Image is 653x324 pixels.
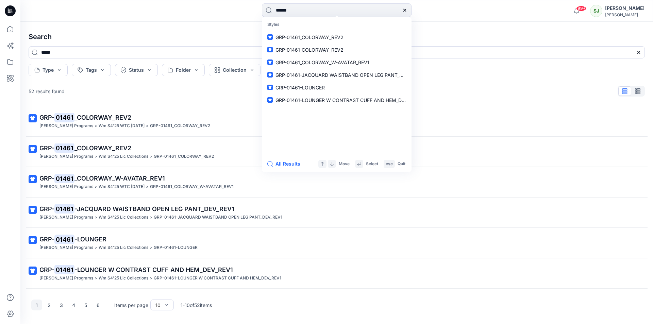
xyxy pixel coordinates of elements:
a: GRP-01461-JACQUARD WAISTBAND OPEN LEG PANT_DEV_REV1 [263,69,410,81]
mark: 01461 [54,113,74,122]
span: -LOUNGER [74,236,106,243]
button: Folder [162,64,205,76]
p: > [150,214,152,221]
div: SJ [590,5,602,17]
p: > [146,183,149,190]
mark: 01461 [54,265,74,274]
h4: Search [23,27,650,46]
span: _COLORWAY_REV2 [74,144,131,152]
span: GRP-01461_COLORWAY_REV2 [275,47,344,53]
a: GRP-01461_COLORWAY_REV2[PERSON_NAME] Programs>Wm S4'25 Lic Collections>GRP-01461_COLORWAY_REV2 [24,139,649,164]
button: 1 [31,300,42,310]
div: [PERSON_NAME] [605,4,644,12]
button: Collection [209,64,261,76]
span: GRP-01461_COLORWAY_W-AVATAR_REV1 [275,59,369,65]
p: GRP-01461_COLORWAY_REV2 [154,153,214,160]
p: Quit [398,160,405,168]
span: GRP- [39,114,54,121]
mark: 01461 [54,174,74,183]
p: 1 - 10 of 52 items [181,302,212,309]
button: 2 [44,300,54,310]
p: > [150,275,152,282]
p: Move [339,160,350,168]
span: _COLORWAY_W-AVATAR_REV1 [74,175,165,182]
a: GRP-01461-LOUNGER W CONTRAST CUFF AND HEM_DEV_REV1[PERSON_NAME] Programs>Wm S4'25 Lic Collections... [24,261,649,286]
p: > [95,183,97,190]
mark: 01461 [54,204,74,214]
button: 4 [68,300,79,310]
a: GRP-01461_COLORWAY_W-AVATAR_REV1 [263,56,410,69]
span: GRP-01461-JACQUARD WAISTBAND OPEN LEG PANT_DEV_REV1 [275,72,422,78]
span: GRP-01461-LOUNGER W CONTRAST CUFF AND HEM_DEV_REV1 [275,97,421,103]
p: > [150,153,152,160]
p: GRP-01461-JACQUARD WAISTBAND OPEN LEG PANT_DEV_REV1 [154,214,282,221]
span: _COLORWAY_REV2 [74,114,131,121]
a: GRP-01461_COLORWAY_REV2[PERSON_NAME] Programs>Wm S4'25 WTC [DATE]>GRP-01461_COLORWAY_REV2 [24,109,649,134]
p: esc [386,160,393,168]
p: GRP-01461_COLORWAY_W-AVATAR_REV1 [150,183,234,190]
p: > [95,244,97,251]
p: > [95,153,97,160]
div: [PERSON_NAME] [605,12,644,17]
a: GRP-01461-LOUNGER [263,81,410,94]
p: GRP-01461-LOUNGER W CONTRAST CUFF AND HEM_DEV_REV1 [154,275,281,282]
mark: 01461 [54,143,74,153]
mark: 01461 [54,235,74,244]
span: -JACQUARD WAISTBAND OPEN LEG PANT_DEV_REV1 [74,205,234,212]
p: 52 results found [29,88,65,95]
span: 99+ [576,6,586,11]
p: Wm S4'25 Lic Collections [99,244,148,251]
p: Wm S4'25 Lic Collections [99,153,148,160]
p: Richard Leeds Programs [39,214,93,221]
button: Type [29,64,68,76]
button: All Results [267,160,305,168]
p: Richard Leeds Programs [39,153,93,160]
a: GRP-01461-LOUNGER W CONTRAST CUFF AND HEM_DEV_REV1 [263,94,410,106]
p: > [95,275,97,282]
div: 10 [155,302,161,309]
button: 3 [56,300,67,310]
p: Items per page [114,302,148,309]
p: > [95,122,97,130]
p: GRP-01461_COLORWAY_REV2 [150,122,210,130]
p: Wm S4'25 Lic Collections [99,214,148,221]
button: Tags [72,64,111,76]
p: > [95,214,97,221]
span: GRP- [39,144,54,152]
p: Richard Leeds Programs [39,183,93,190]
p: Richard Leeds Programs [39,275,93,282]
a: GRP-01461_COLORWAY_REV2 [263,31,410,44]
span: GRP- [39,236,54,243]
p: Richard Leeds Programs [39,122,93,130]
a: GRP-01461_COLORWAY_REV2 [263,44,410,56]
button: 5 [80,300,91,310]
p: Wm S4'25 Lic Collections [99,275,148,282]
a: GRP-01461-LOUNGER[PERSON_NAME] Programs>Wm S4'25 Lic Collections>GRP-01461-LOUNGER [24,231,649,255]
p: GRP-01461-LOUNGER [154,244,198,251]
span: -LOUNGER W CONTRAST CUFF AND HEM_DEV_REV1 [74,266,233,273]
span: GRP-01461_COLORWAY_REV2 [275,34,344,40]
p: > [150,244,152,251]
span: GRP- [39,205,54,212]
span: GRP- [39,266,54,273]
p: Wm S4'25 WTC Halloween [99,183,145,190]
p: Select [366,160,378,168]
a: GRP-01461-JACQUARD WAISTBAND OPEN LEG PANT_DEV_REV1[PERSON_NAME] Programs>Wm S4'25 Lic Collection... [24,200,649,225]
a: GRP-01461_COLORWAY_W-AVATAR_REV1[PERSON_NAME] Programs>Wm S4'25 WTC [DATE]>GRP-01461_COLORWAY_W-A... [24,170,649,194]
p: > [146,122,149,130]
p: Wm S4'25 WTC Halloween [99,122,145,130]
p: Richard Leeds Programs [39,244,93,251]
p: Styles [263,18,410,31]
span: GRP- [39,175,54,182]
button: Status [115,64,158,76]
span: GRP-01461-LOUNGER [275,85,325,90]
button: 6 [93,300,103,310]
